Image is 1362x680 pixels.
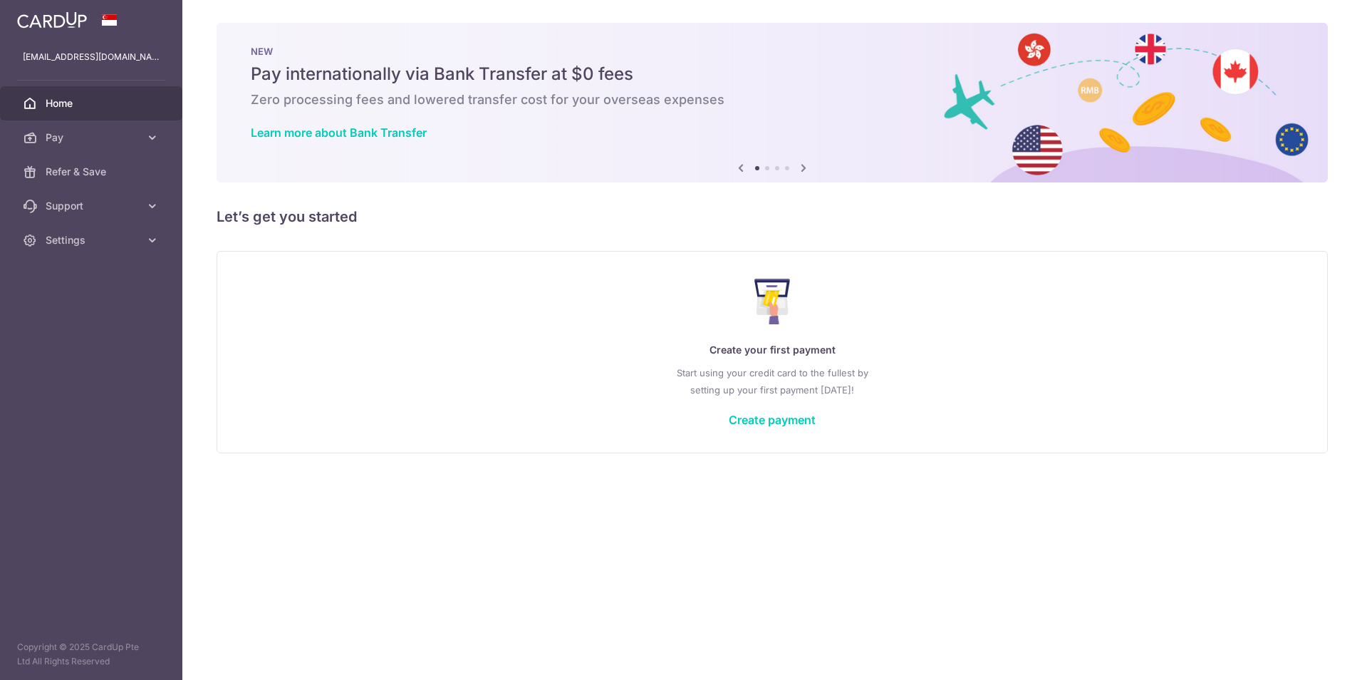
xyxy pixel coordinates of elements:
span: Pay [46,130,140,145]
span: Refer & Save [46,165,140,179]
h5: Let’s get you started [217,205,1328,228]
p: Create your first payment [246,341,1299,359]
iframe: Opens a widget where you can find more information [1271,637,1348,673]
p: [EMAIL_ADDRESS][DOMAIN_NAME] [23,50,160,64]
p: NEW [251,46,1294,57]
a: Create payment [729,413,816,427]
span: Settings [46,233,140,247]
span: Support [46,199,140,213]
img: CardUp [17,11,87,29]
img: Make Payment [754,279,791,324]
span: Home [46,96,140,110]
h6: Zero processing fees and lowered transfer cost for your overseas expenses [251,91,1294,108]
h5: Pay internationally via Bank Transfer at $0 fees [251,63,1294,86]
a: Learn more about Bank Transfer [251,125,427,140]
img: Bank transfer banner [217,23,1328,182]
p: Start using your credit card to the fullest by setting up your first payment [DATE]! [246,364,1299,398]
